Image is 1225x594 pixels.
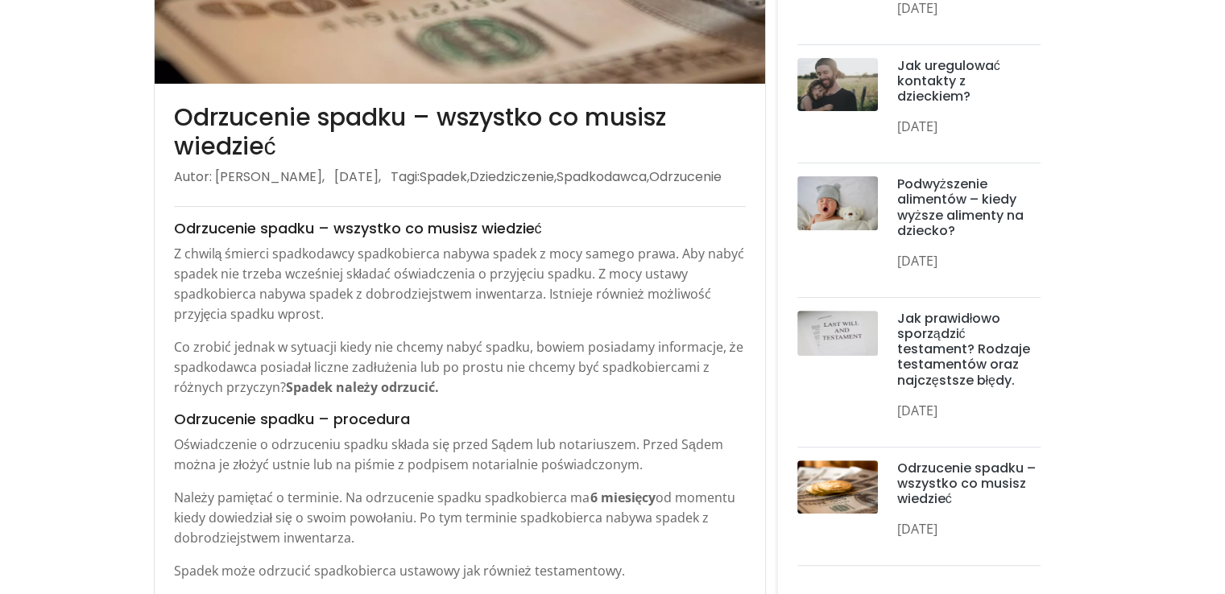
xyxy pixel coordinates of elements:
a: Odrzucenie [649,167,722,186]
a: Jak prawidłowo sporządzić testament? Rodzaje testamentów oraz najczęstsze błędy. [897,309,1030,390]
img: post-thumb [797,176,878,230]
strong: Spadek należy odrzucić. [286,378,439,396]
strong: 6 miesięcy [590,489,656,506]
li: Tagi: , , , [391,167,722,187]
a: Podwyższenie alimentów – kiedy wyższe alimenty na dziecko? [897,175,1024,240]
p: [DATE] [897,117,1041,137]
p: [DATE] [897,519,1041,539]
a: Dziedziczenie [470,167,554,186]
li: Autor: [PERSON_NAME], [174,167,325,187]
a: Odrzucenie spadku – wszystko co musisz wiedzieć [897,459,1036,508]
h5: Odrzucenie spadku – wszystko co musisz wiedzieć [174,220,746,237]
p: [DATE] [897,251,1041,271]
a: Jak uregulować kontakty z dzieckiem? [897,56,1000,105]
p: Należy pamiętać o terminie. Na odrzucenie spadku spadkobierca ma od momentu kiedy dowiedział się ... [174,488,746,548]
p: Z chwilą śmierci spadkodawcy spadkobierca nabywa spadek z mocy samego prawa. Aby nabyć spadek nie... [174,244,746,324]
h5: Odrzucenie spadku – procedura [174,410,746,428]
p: Co zrobić jednak w sytuacji kiedy nie chcemy nabyć spadku, bowiem posiadamy informacje, że spadko... [174,337,746,398]
p: Oświadczenie o odrzuceniu spadku składa się przed Sądem lub notariuszem. Przed Sądem można je zło... [174,435,746,475]
p: [DATE] [897,401,1041,421]
img: post-thumb [797,311,878,356]
a: Spadek [420,167,467,186]
h3: Odrzucenie spadku – wszystko co musisz wiedzieć [174,103,746,161]
a: Spadkodawca [557,167,647,186]
p: Spadek może odrzucić spadkobierca ustawowy jak również testamentowy. [174,561,746,581]
li: [DATE], [334,167,381,187]
img: post-thumb [797,460,878,514]
img: post-thumb [797,58,878,112]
